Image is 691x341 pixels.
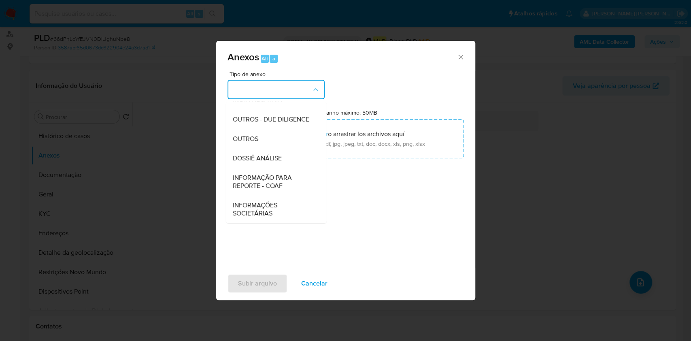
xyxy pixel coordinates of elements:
[232,135,258,143] span: OUTROS
[262,55,268,62] span: Alt
[232,201,315,217] span: INFORMAÇÕES SOCIETÁRIAS
[232,174,315,190] span: INFORMAÇÃO PARA REPORTE - COAF
[291,274,338,293] button: Cancelar
[230,71,327,77] span: Tipo de anexo
[232,115,309,124] span: OUTROS - DUE DILIGENCE
[272,55,275,62] span: a
[232,96,282,104] span: MIDIA NEGATIVA
[227,50,259,64] span: Anexos
[232,154,281,162] span: DOSSIÊ ANÁLISE
[457,53,464,60] button: Cerrar
[316,109,377,116] label: Tamanho máximo: 50MB
[301,275,327,292] span: Cancelar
